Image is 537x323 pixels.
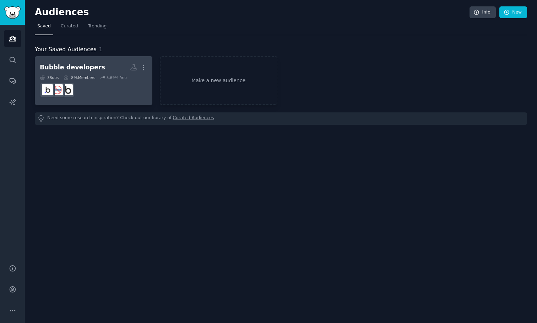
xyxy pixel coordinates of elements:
span: Your Saved Audiences [35,45,97,54]
a: New [499,6,527,18]
img: GummySearch logo [4,6,21,19]
div: Bubble developers [40,63,105,72]
span: Saved [37,23,51,30]
a: Make a new audience [160,56,277,105]
a: Curated Audiences [173,115,214,122]
h2: Audiences [35,7,470,18]
div: 5.69 % /mo [107,75,127,80]
a: Saved [35,21,53,35]
span: 1 [99,46,103,53]
a: Trending [86,21,109,35]
a: Bubble developers3Subs89kMembers5.69% /mobubbledevelopersnocodeBubbleio [35,56,152,105]
a: Info [470,6,496,18]
img: bubbledevelopers [62,84,73,95]
img: Bubbleio [42,84,53,95]
div: 89k Members [64,75,95,80]
div: Need some research inspiration? Check out our library of [35,112,527,125]
div: 3 Sub s [40,75,59,80]
span: Curated [61,23,78,30]
img: nocode [52,84,63,95]
span: Trending [88,23,107,30]
a: Curated [58,21,81,35]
